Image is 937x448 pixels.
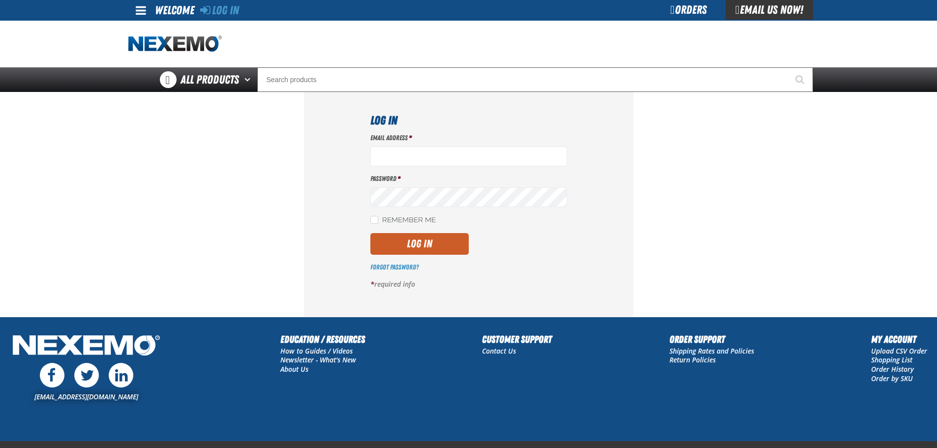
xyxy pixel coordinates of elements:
button: Start Searching [788,67,813,92]
button: Log In [370,233,469,255]
a: Order History [871,364,914,374]
input: Search [257,67,813,92]
h2: Customer Support [482,332,552,347]
a: [EMAIL_ADDRESS][DOMAIN_NAME] [34,392,138,401]
label: Remember Me [370,216,436,225]
a: Forgot Password? [370,263,419,271]
h2: Education / Resources [280,332,365,347]
input: Remember Me [370,216,378,224]
button: Open All Products pages [241,67,257,92]
a: About Us [280,364,308,374]
a: Log In [200,3,239,17]
a: Contact Us [482,346,516,356]
span: All Products [181,71,239,89]
h2: My Account [871,332,927,347]
label: Email Address [370,133,567,143]
img: Nexemo Logo [10,332,163,361]
a: Shopping List [871,355,912,364]
a: How to Guides / Videos [280,346,353,356]
a: Newsletter - What's New [280,355,356,364]
a: Home [128,35,222,53]
h2: Order Support [669,332,754,347]
a: Shipping Rates and Policies [669,346,754,356]
a: Upload CSV Order [871,346,927,356]
a: Return Policies [669,355,716,364]
p: required info [370,280,567,289]
h1: Log In [370,112,567,129]
label: Password [370,174,567,183]
a: Order by SKU [871,374,913,383]
img: Nexemo logo [128,35,222,53]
